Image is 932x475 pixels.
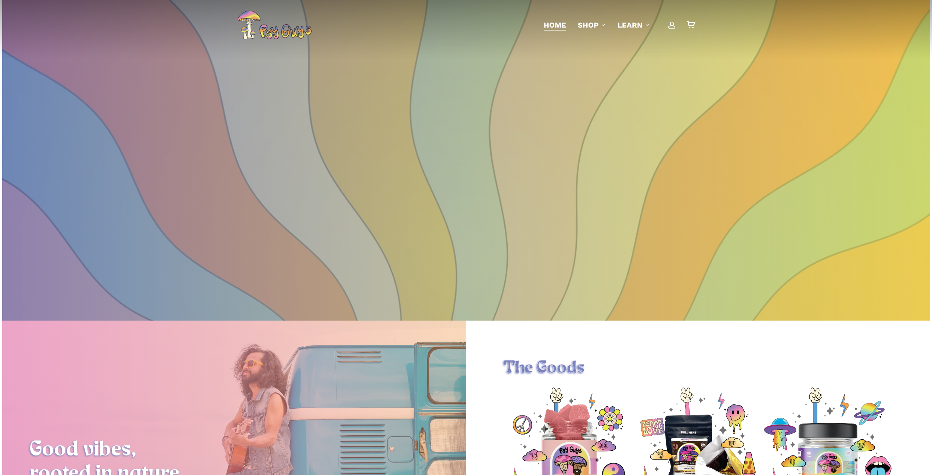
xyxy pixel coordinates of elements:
span: Shop [578,21,598,29]
a: Learn [618,20,650,30]
span: Home [544,21,566,29]
a: Shop [578,20,606,30]
h1: The Goods [503,358,893,379]
span: Learn [618,21,643,29]
a: Home [544,20,566,30]
img: PsyGuys [237,10,312,40]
